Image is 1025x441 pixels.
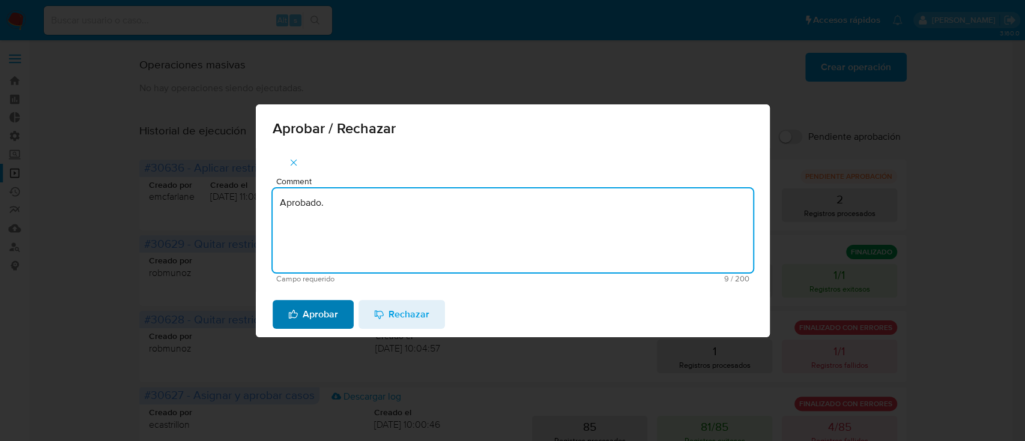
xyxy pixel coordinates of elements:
[273,121,753,136] span: Aprobar / Rechazar
[358,300,445,329] button: Rechazar
[513,275,749,283] span: Máximo 200 caracteres
[374,301,429,328] span: Rechazar
[273,188,753,272] textarea: Aprobado.
[273,300,354,329] button: Aprobar
[276,177,757,186] span: Comment
[276,275,513,283] span: Campo requerido
[288,301,338,328] span: Aprobar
